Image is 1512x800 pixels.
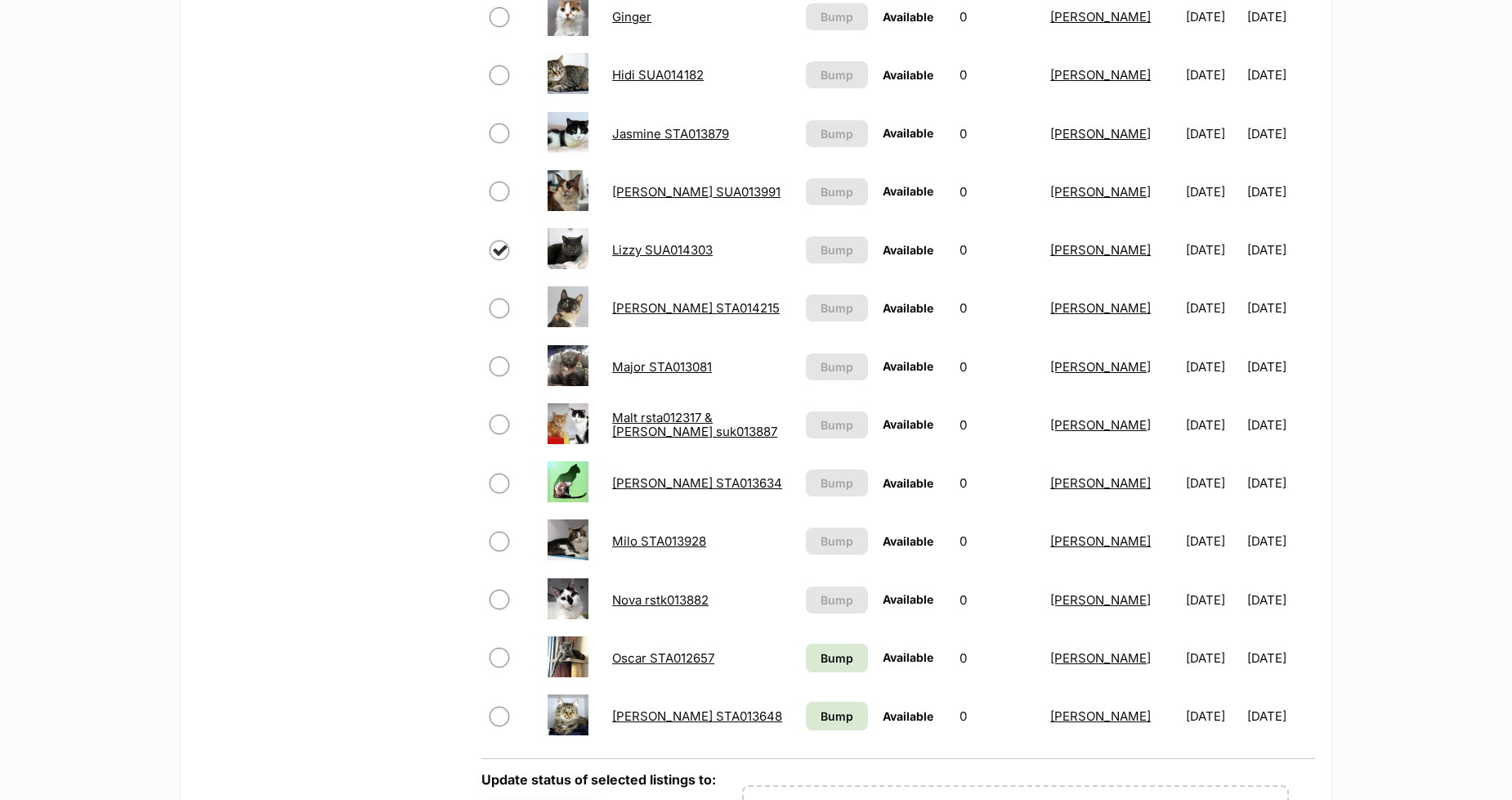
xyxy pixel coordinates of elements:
[481,771,716,788] label: Update status of selected listings to:
[612,126,729,142] a: Jasmine STA013879
[806,411,868,438] button: Bump
[1050,300,1151,316] a: [PERSON_NAME]
[1050,359,1151,375] a: [PERSON_NAME]
[883,359,933,373] span: Available
[1050,67,1151,83] a: [PERSON_NAME]
[806,587,868,613] button: Bump
[612,475,782,491] a: [PERSON_NAME] STA013634
[612,242,713,258] a: Lizzy SUA014303
[1179,455,1246,511] td: [DATE]
[883,243,933,257] span: Available
[953,513,1042,569] td: 0
[953,222,1042,278] td: 0
[1050,126,1151,142] a: [PERSON_NAME]
[1247,106,1313,162] td: [DATE]
[1247,164,1313,220] td: [DATE]
[821,8,853,25] span: Bump
[883,476,933,490] span: Available
[1179,339,1246,395] td: [DATE]
[821,241,853,258] span: Bump
[1247,397,1313,453] td: [DATE]
[1247,572,1313,628] td: [DATE]
[821,708,853,725] span: Bump
[883,417,933,431] span: Available
[821,66,853,83] span: Bump
[953,164,1042,220] td: 0
[612,708,782,724] a: [PERSON_NAME] STA013648
[953,630,1042,686] td: 0
[821,358,853,375] span: Bump
[883,650,933,664] span: Available
[1247,455,1313,511] td: [DATE]
[806,470,868,497] button: Bump
[1050,533,1151,549] a: [PERSON_NAME]
[821,591,853,609] span: Bump
[821,474,853,492] span: Bump
[806,528,868,555] button: Bump
[612,9,651,25] a: Ginger
[821,649,853,667] span: Bump
[953,106,1042,162] td: 0
[1179,513,1246,569] td: [DATE]
[806,3,868,30] button: Bump
[883,592,933,606] span: Available
[1179,397,1246,453] td: [DATE]
[1179,688,1246,744] td: [DATE]
[1247,280,1313,336] td: [DATE]
[1179,47,1246,103] td: [DATE]
[612,592,709,608] a: Nova rstk013882
[953,455,1042,511] td: 0
[1050,650,1151,666] a: [PERSON_NAME]
[821,183,853,200] span: Bump
[953,339,1042,395] td: 0
[806,61,868,88] button: Bump
[1179,280,1246,336] td: [DATE]
[1247,222,1313,278] td: [DATE]
[612,300,780,316] a: [PERSON_NAME] STA014215
[1247,688,1313,744] td: [DATE]
[612,650,714,666] a: Oscar STA012657
[1247,339,1313,395] td: [DATE]
[953,688,1042,744] td: 0
[1247,513,1313,569] td: [DATE]
[612,410,777,439] a: Malt rsta012317 & [PERSON_NAME] suk013887
[1247,630,1313,686] td: [DATE]
[883,184,933,198] span: Available
[1050,475,1151,491] a: [PERSON_NAME]
[821,416,853,434] span: Bump
[612,67,704,83] a: Hidi SUA014182
[806,702,868,730] a: Bump
[1247,47,1313,103] td: [DATE]
[612,359,712,375] a: Major STA013081
[806,236,868,263] button: Bump
[883,301,933,315] span: Available
[883,10,933,24] span: Available
[612,533,706,549] a: Milo STA013928
[612,184,781,200] a: [PERSON_NAME] SUA013991
[806,294,868,321] button: Bump
[806,178,868,205] button: Bump
[883,709,933,723] span: Available
[953,397,1042,453] td: 0
[1050,9,1151,25] a: [PERSON_NAME]
[1179,222,1246,278] td: [DATE]
[806,644,868,672] a: Bump
[1050,417,1151,433] a: [PERSON_NAME]
[883,534,933,548] span: Available
[1050,184,1151,200] a: [PERSON_NAME]
[883,68,933,82] span: Available
[806,120,868,147] button: Bump
[1050,708,1151,724] a: [PERSON_NAME]
[953,572,1042,628] td: 0
[883,126,933,140] span: Available
[1179,164,1246,220] td: [DATE]
[821,299,853,317] span: Bump
[953,280,1042,336] td: 0
[953,47,1042,103] td: 0
[821,533,853,550] span: Bump
[806,353,868,380] button: Bump
[821,125,853,142] span: Bump
[1179,630,1246,686] td: [DATE]
[1179,572,1246,628] td: [DATE]
[1050,592,1151,608] a: [PERSON_NAME]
